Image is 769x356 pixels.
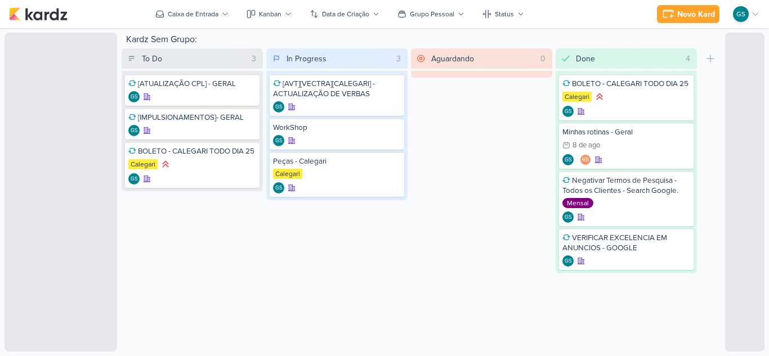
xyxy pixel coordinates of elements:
[128,173,140,184] div: Guilherme Santos
[562,92,592,102] div: Calegari
[275,186,283,191] p: GS
[562,255,574,267] div: Guilherme Santos
[562,233,690,253] div: VERIFICAR EXCELENCIA EM ANUNCIOS - GOOGLE
[275,105,283,110] p: GS
[562,106,574,117] div: Guilherme Santos
[562,106,574,117] div: Criador(a): Guilherme Santos
[677,8,715,20] div: Novo Kard
[273,169,302,179] div: Calegari
[128,79,256,89] div: [ATUALIZAÇÃO CPL] - GERAL
[681,53,695,65] div: 4
[273,101,284,112] div: Criador(a): Guilherme Santos
[657,5,719,23] button: Novo Kard
[733,6,749,22] div: Guilherme Santos
[131,177,138,182] p: GS
[128,173,140,184] div: Criador(a): Guilherme Santos
[573,142,600,149] div: 8 de ago
[131,128,138,134] p: GS
[160,159,171,170] div: Prioridade Alta
[392,53,405,65] div: 3
[273,135,284,146] div: Guilherme Santos
[128,125,140,136] div: Guilherme Santos
[128,91,140,102] div: Criador(a): Guilherme Santos
[273,123,401,133] div: WorkShop
[594,91,605,102] div: Prioridade Alta
[580,154,591,165] div: Rogerio Bispo
[565,259,572,264] p: GS
[562,79,690,89] div: BOLETO - CALEGARI TODO DIA 25
[273,79,401,99] div: [AVT][VECTRA][CALEGARI] - ACTUALIZAÇÃO DE VERBAS
[562,175,690,196] div: Negativar Termos de Pesquisa - Todos os Clientes - Search Google.
[247,53,261,65] div: 3
[565,157,572,163] p: GS
[562,211,574,223] div: Criador(a): Guilherme Santos
[128,146,256,156] div: BOLETO - CALEGARI TODO DIA 25
[9,7,68,21] img: kardz.app
[122,33,721,48] div: Kardz Sem Grupo:
[273,156,401,166] div: Peças - Calegari
[562,154,574,165] div: Criador(a): Guilherme Santos
[562,255,574,267] div: Criador(a): Guilherme Santos
[536,53,550,65] div: 0
[562,198,593,208] div: Mensal
[577,154,591,165] div: Colaboradores: Rogerio Bispo
[273,135,284,146] div: Criador(a): Guilherme Santos
[131,94,138,100] p: GS
[562,127,690,137] div: Minhas rotinas - Geral
[273,101,284,112] div: Guilherme Santos
[128,125,140,136] div: Criador(a): Guilherme Santos
[562,154,574,165] div: Guilherme Santos
[565,109,572,115] p: GS
[273,182,284,193] div: Guilherme Santos
[273,182,284,193] div: Criador(a): Guilherme Santos
[275,138,283,144] p: GS
[128,159,158,169] div: Calegari
[128,91,140,102] div: Guilherme Santos
[562,211,574,223] div: Guilherme Santos
[736,9,745,19] p: GS
[582,157,589,163] p: RB
[128,112,256,123] div: [IMPULSIONAMENTOS]- GERAL
[565,215,572,220] p: GS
